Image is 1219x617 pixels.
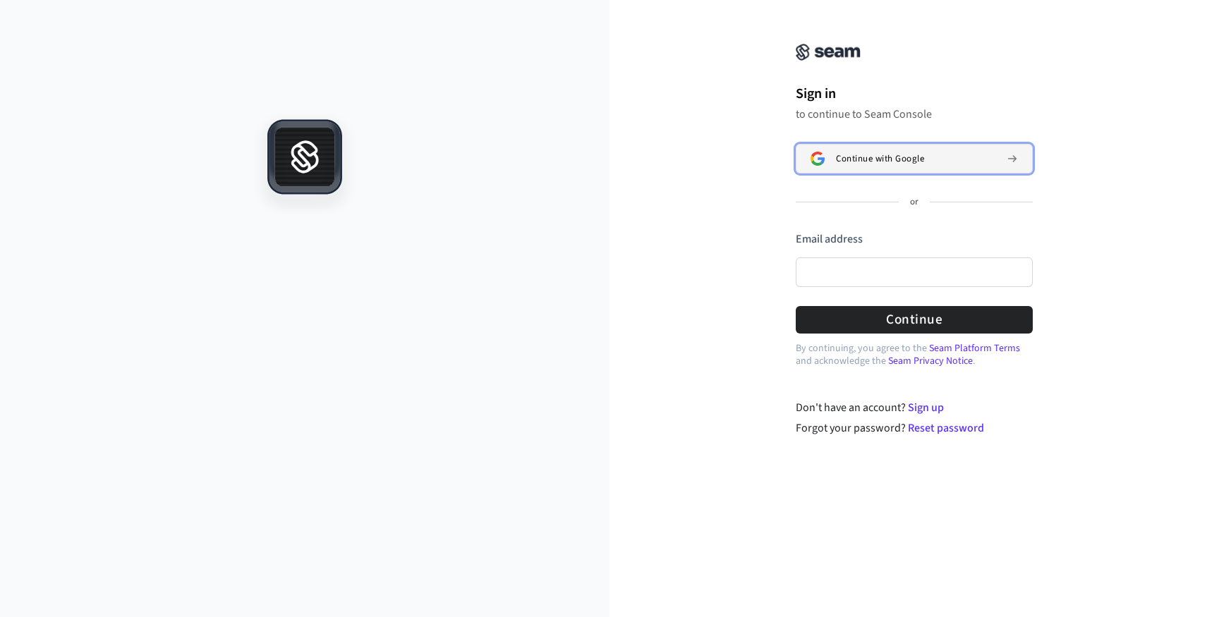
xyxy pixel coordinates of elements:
img: Seam Console [796,44,861,61]
a: Reset password [908,420,984,436]
p: to continue to Seam Console [796,107,1033,121]
a: Seam Platform Terms [929,341,1020,355]
label: Email address [796,231,863,247]
p: By continuing, you agree to the and acknowledge the . [796,342,1033,367]
p: or [910,196,918,209]
button: Sign in with GoogleContinue with Google [796,144,1033,173]
img: Sign in with Google [811,152,825,166]
a: Seam Privacy Notice [888,354,973,368]
a: Sign up [908,400,944,415]
h1: Sign in [796,83,1033,104]
div: Don't have an account? [796,399,1033,416]
div: Forgot your password? [796,420,1033,436]
span: Continue with Google [836,153,924,164]
button: Continue [796,306,1033,334]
